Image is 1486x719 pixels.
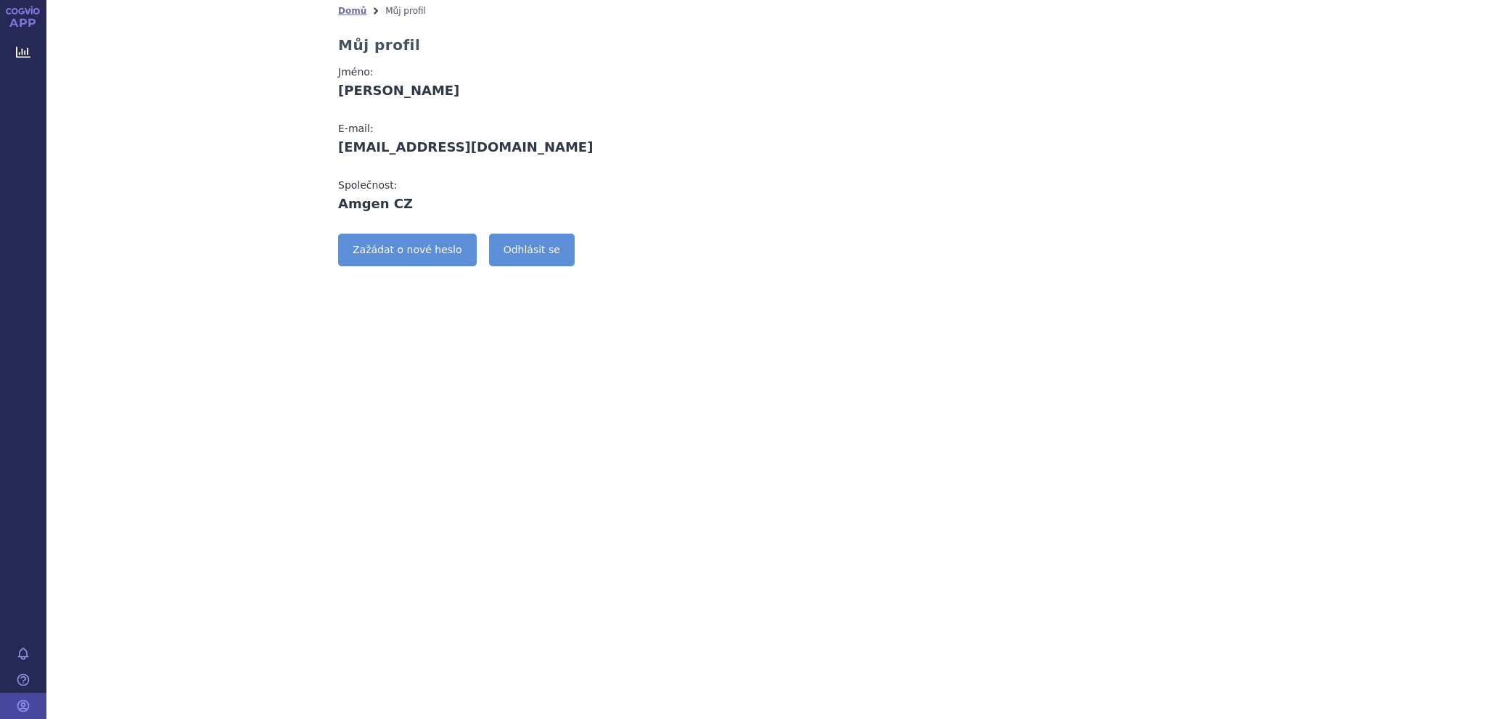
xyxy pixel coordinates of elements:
[338,196,681,212] div: Amgen CZ
[489,234,575,266] a: Odhlásit se
[338,36,420,54] h2: Můj profil
[338,177,681,193] div: Společnost:
[338,64,681,80] div: Jméno:
[338,120,681,136] div: E-mail:
[338,234,477,266] a: Zažádat o nové heslo
[338,83,681,99] div: [PERSON_NAME]
[338,6,366,16] a: Domů
[338,139,681,155] div: [EMAIL_ADDRESS][DOMAIN_NAME]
